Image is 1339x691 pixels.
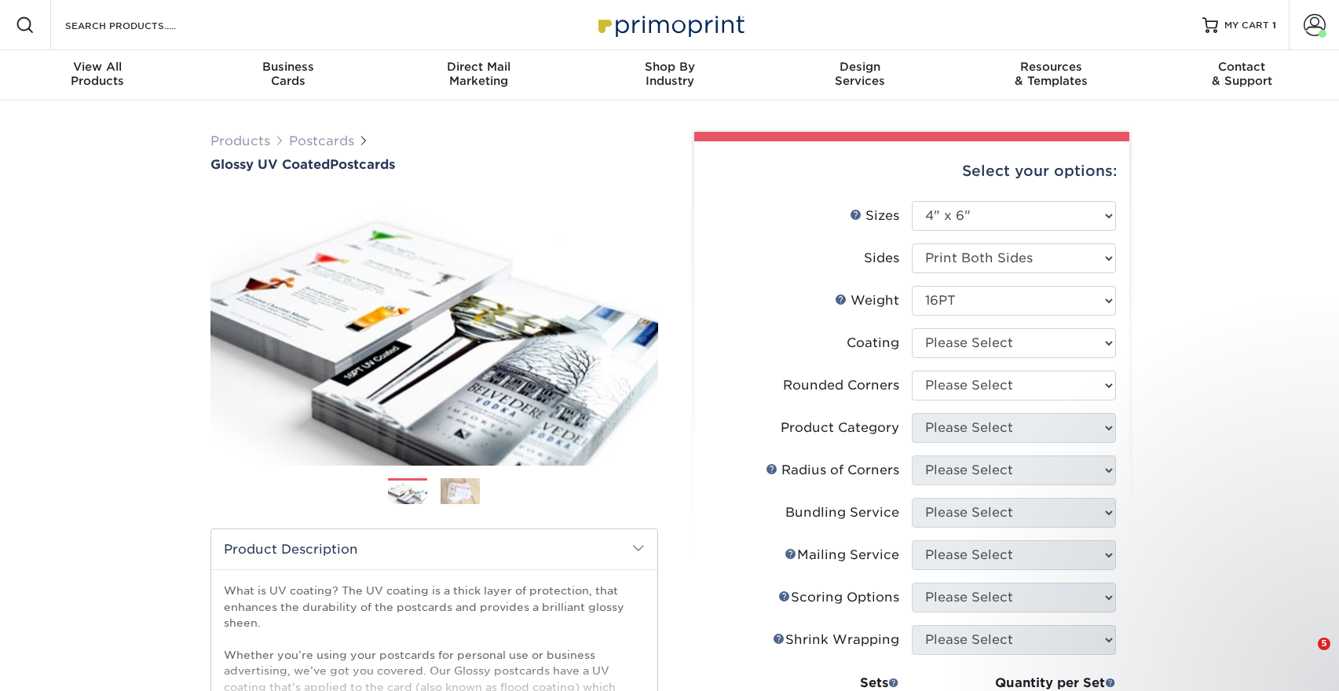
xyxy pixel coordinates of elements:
h1: Postcards [210,157,658,172]
span: Design [765,60,956,74]
div: Weight [835,291,899,310]
iframe: Intercom live chat [1286,638,1323,675]
img: Postcards 01 [388,479,427,506]
h2: Product Description [211,529,657,569]
a: View AllProducts [2,50,193,101]
span: Resources [956,60,1147,74]
div: & Support [1147,60,1337,88]
div: Sizes [850,207,899,225]
a: Shop ByIndustry [574,50,765,101]
span: 1 [1272,20,1276,31]
div: Product Category [781,419,899,437]
div: Radius of Corners [766,461,899,480]
a: Glossy UV CoatedPostcards [210,157,658,172]
div: Select your options: [707,141,1117,201]
div: Sides [864,249,899,268]
span: Contact [1147,60,1337,74]
div: & Templates [956,60,1147,88]
span: Direct Mail [383,60,574,74]
img: Glossy UV Coated 01 [210,174,658,483]
a: Resources& Templates [956,50,1147,101]
span: 5 [1318,638,1330,650]
span: MY CART [1224,19,1269,32]
a: Products [210,133,270,148]
input: SEARCH PRODUCTS..... [64,16,217,35]
div: Services [765,60,956,88]
a: DesignServices [765,50,956,101]
div: Products [2,60,193,88]
a: BusinessCards [192,50,383,101]
span: View All [2,60,193,74]
div: Mailing Service [785,546,899,565]
img: Postcards 02 [441,477,480,505]
span: Business [192,60,383,74]
div: Marketing [383,60,574,88]
a: Postcards [289,133,354,148]
div: Cards [192,60,383,88]
span: Glossy UV Coated [210,157,330,172]
div: Scoring Options [778,588,899,607]
div: Shrink Wrapping [773,631,899,649]
div: Bundling Service [785,503,899,522]
div: Coating [847,334,899,353]
a: Direct MailMarketing [383,50,574,101]
div: Rounded Corners [783,376,899,395]
a: Contact& Support [1147,50,1337,101]
img: Primoprint [591,8,748,42]
div: Industry [574,60,765,88]
span: Shop By [574,60,765,74]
